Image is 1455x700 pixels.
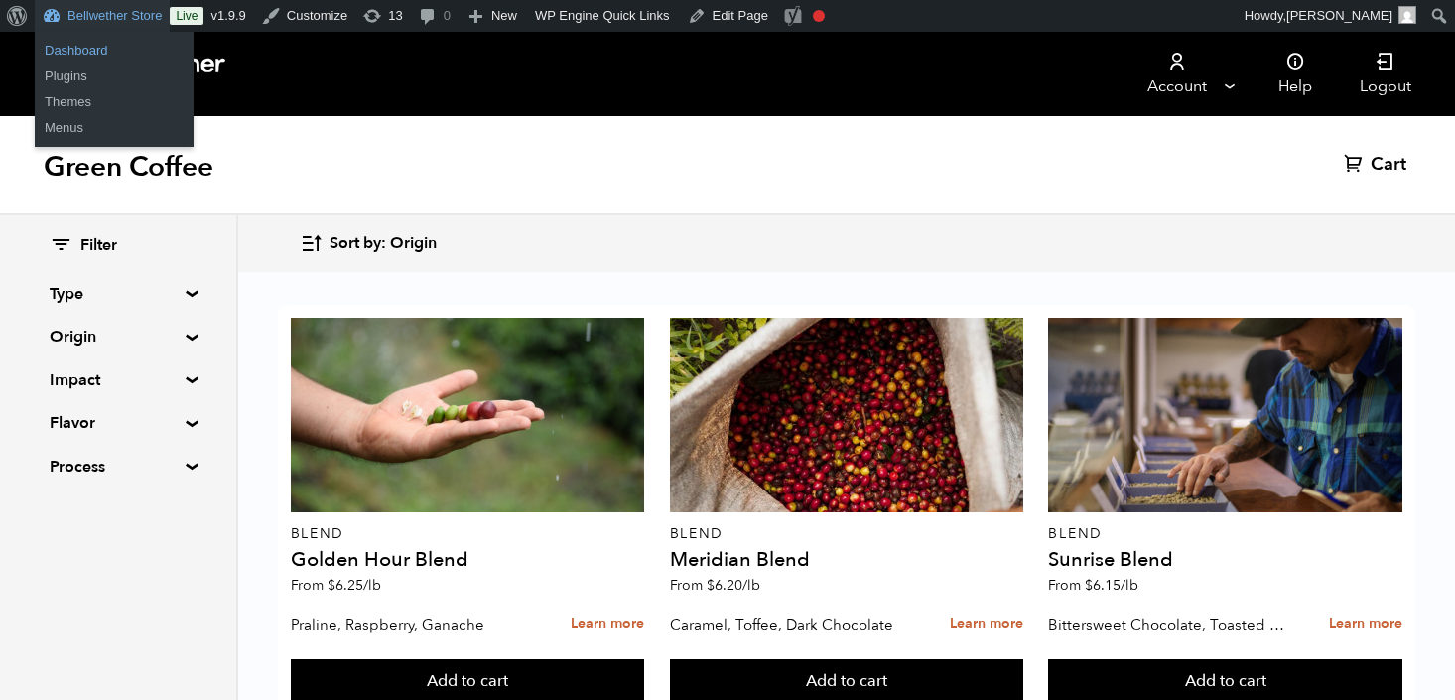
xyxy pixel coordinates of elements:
span: From [1048,576,1138,595]
p: Blend [1048,527,1402,541]
span: /lb [742,576,760,595]
a: Cart [1344,153,1411,177]
p: Blend [670,527,1024,541]
span: From [670,576,760,595]
a: Live [170,7,203,25]
summary: Origin [50,325,187,349]
a: Learn more [1329,603,1402,645]
div: Focus keyphrase not set [813,10,825,22]
bdi: 6.20 [707,576,760,595]
p: Praline, Raspberry, Ganache [291,610,532,639]
summary: Process [50,455,187,479]
span: Sort by: Origin [330,233,437,255]
ul: Bellwether Store [35,32,194,95]
a: Learn more [571,603,644,645]
span: Cart [1371,153,1406,177]
a: Menus [35,115,194,141]
a: Help [1255,32,1336,116]
p: Blend [291,527,645,541]
span: $ [328,576,335,595]
ul: Bellwether Store [35,83,194,147]
span: /lb [363,576,381,595]
h4: Golden Hour Blend [291,550,645,570]
span: $ [707,576,715,595]
button: Sort by: Origin [300,220,437,267]
bdi: 6.25 [328,576,381,595]
summary: Type [50,282,187,306]
h4: Sunrise Blend [1048,550,1402,570]
summary: Flavor [50,411,187,435]
a: Logout [1336,32,1435,116]
span: $ [1085,576,1093,595]
h1: Green Coffee [44,149,213,185]
span: Filter [80,235,117,257]
a: Account [1116,32,1238,116]
h4: Meridian Blend [670,550,1024,570]
span: [PERSON_NAME] [1286,8,1392,23]
a: Themes [35,89,194,115]
bdi: 6.15 [1085,576,1138,595]
p: Bittersweet Chocolate, Toasted Marshmallow, Candied Orange, Praline [1048,610,1289,639]
summary: Impact [50,368,187,392]
span: /lb [1121,576,1138,595]
a: Dashboard [35,38,194,64]
a: Learn more [950,603,1023,645]
span: From [291,576,381,595]
p: Caramel, Toffee, Dark Chocolate [670,610,911,639]
a: Plugins [35,64,194,89]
